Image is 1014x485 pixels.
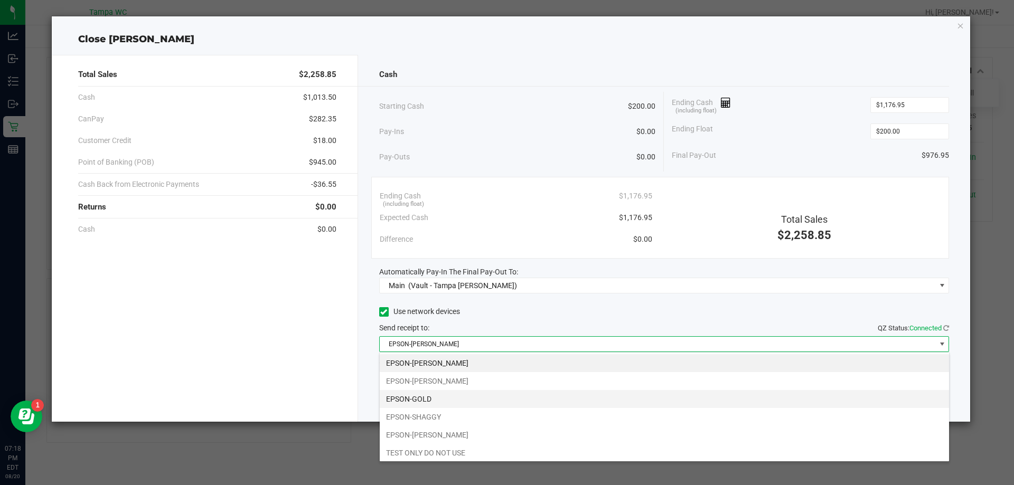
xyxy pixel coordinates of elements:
span: Cash [379,69,397,81]
span: $945.00 [309,157,336,168]
li: EPSON-[PERSON_NAME] [380,354,949,372]
label: Use network devices [379,306,460,317]
span: Starting Cash [379,101,424,112]
span: $1,013.50 [303,92,336,103]
span: Cash Back from Electronic Payments [78,179,199,190]
span: $0.00 [636,126,655,137]
div: Returns [78,196,336,218]
span: Pay-Outs [379,151,410,163]
span: $1,176.95 [619,191,652,202]
span: $976.95 [922,150,949,161]
span: Final Pay-Out [672,150,716,161]
span: Send receipt to: [379,324,429,332]
span: CanPay [78,113,104,125]
span: Difference [380,234,413,245]
span: $0.00 [317,224,336,235]
span: $2,258.85 [299,69,336,81]
li: EPSON-SHAGGY [380,408,949,426]
li: TEST ONLY DO NOT USE [380,444,949,462]
iframe: Resource center unread badge [31,399,44,412]
span: QZ Status: [878,324,949,332]
span: (including float) [675,107,717,116]
span: Connected [909,324,942,332]
span: $18.00 [313,135,336,146]
li: EPSON-[PERSON_NAME] [380,372,949,390]
li: EPSON-[PERSON_NAME] [380,426,949,444]
span: $0.00 [633,234,652,245]
span: Ending Cash [380,191,421,202]
span: Ending Float [672,123,713,139]
span: Expected Cash [380,212,428,223]
span: $1,176.95 [619,212,652,223]
span: $282.35 [309,113,336,125]
span: $2,258.85 [777,229,831,242]
span: -$36.55 [311,179,336,190]
span: Automatically Pay-In The Final Pay-Out To: [379,268,518,276]
span: $0.00 [636,151,655,163]
span: Total Sales [78,69,117,81]
span: Main [389,281,405,290]
span: Pay-Ins [379,126,404,137]
span: Customer Credit [78,135,132,146]
li: EPSON-GOLD [380,390,949,408]
span: Point of Banking (POB) [78,157,154,168]
span: (Vault - Tampa [PERSON_NAME]) [408,281,517,290]
span: Cash [78,224,95,235]
iframe: Resource center [11,401,42,432]
span: Ending Cash [672,97,731,113]
div: Close [PERSON_NAME] [52,32,971,46]
span: Cash [78,92,95,103]
span: Total Sales [781,214,828,225]
span: EPSON-[PERSON_NAME] [380,337,936,351]
span: $200.00 [628,101,655,112]
span: $0.00 [315,201,336,213]
span: (including float) [383,200,424,209]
